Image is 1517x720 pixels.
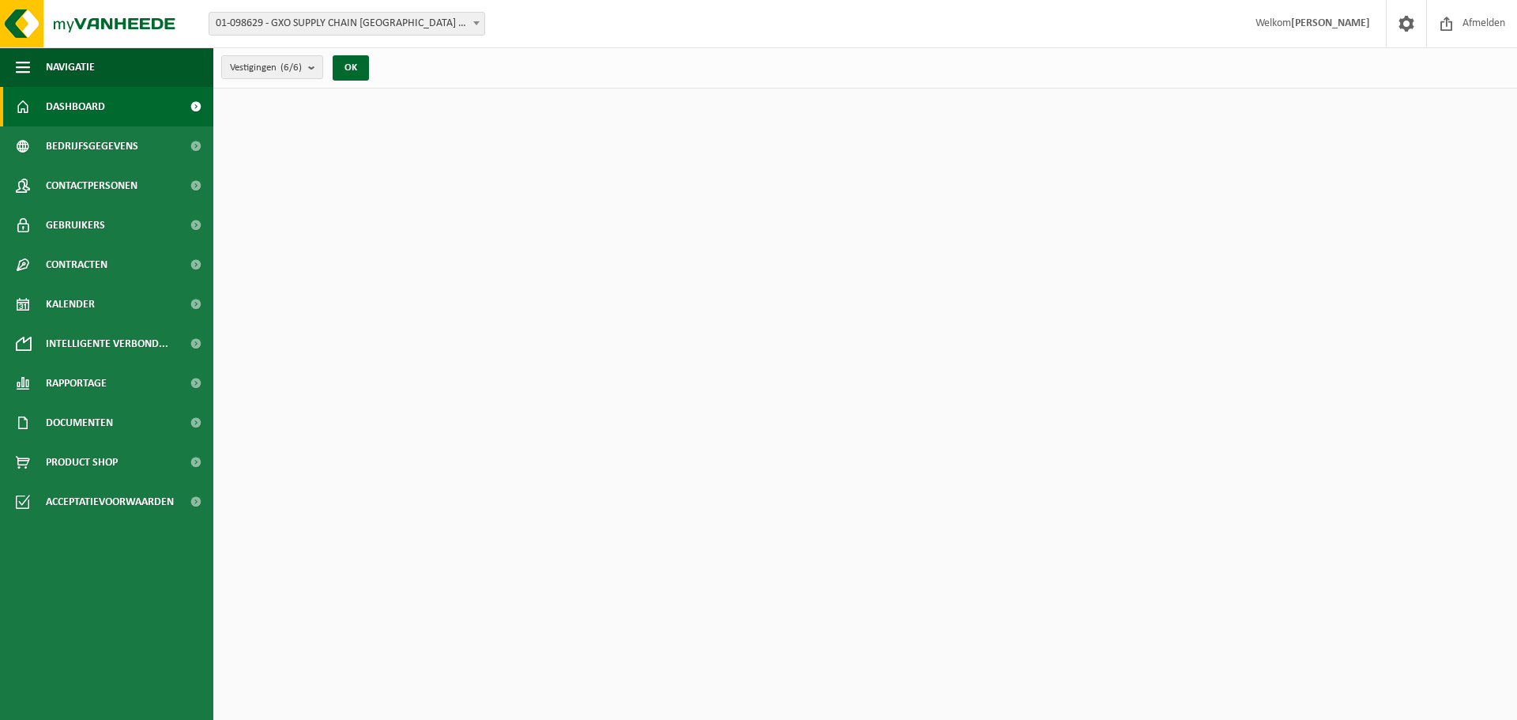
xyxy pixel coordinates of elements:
[230,56,302,80] span: Vestigingen
[46,47,95,87] span: Navigatie
[46,324,168,364] span: Intelligente verbond...
[221,55,323,79] button: Vestigingen(6/6)
[46,205,105,245] span: Gebruikers
[333,55,369,81] button: OK
[46,443,118,482] span: Product Shop
[46,87,105,126] span: Dashboard
[209,12,485,36] span: 01-098629 - GXO SUPPLY CHAIN ANTWERP NV - ANTWERPEN
[1291,17,1370,29] strong: [PERSON_NAME]
[46,126,138,166] span: Bedrijfsgegevens
[46,166,137,205] span: Contactpersonen
[46,403,113,443] span: Documenten
[209,13,484,35] span: 01-098629 - GXO SUPPLY CHAIN ANTWERP NV - ANTWERPEN
[280,62,302,73] count: (6/6)
[46,245,107,285] span: Contracten
[46,482,174,522] span: Acceptatievoorwaarden
[46,364,107,403] span: Rapportage
[46,285,95,324] span: Kalender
